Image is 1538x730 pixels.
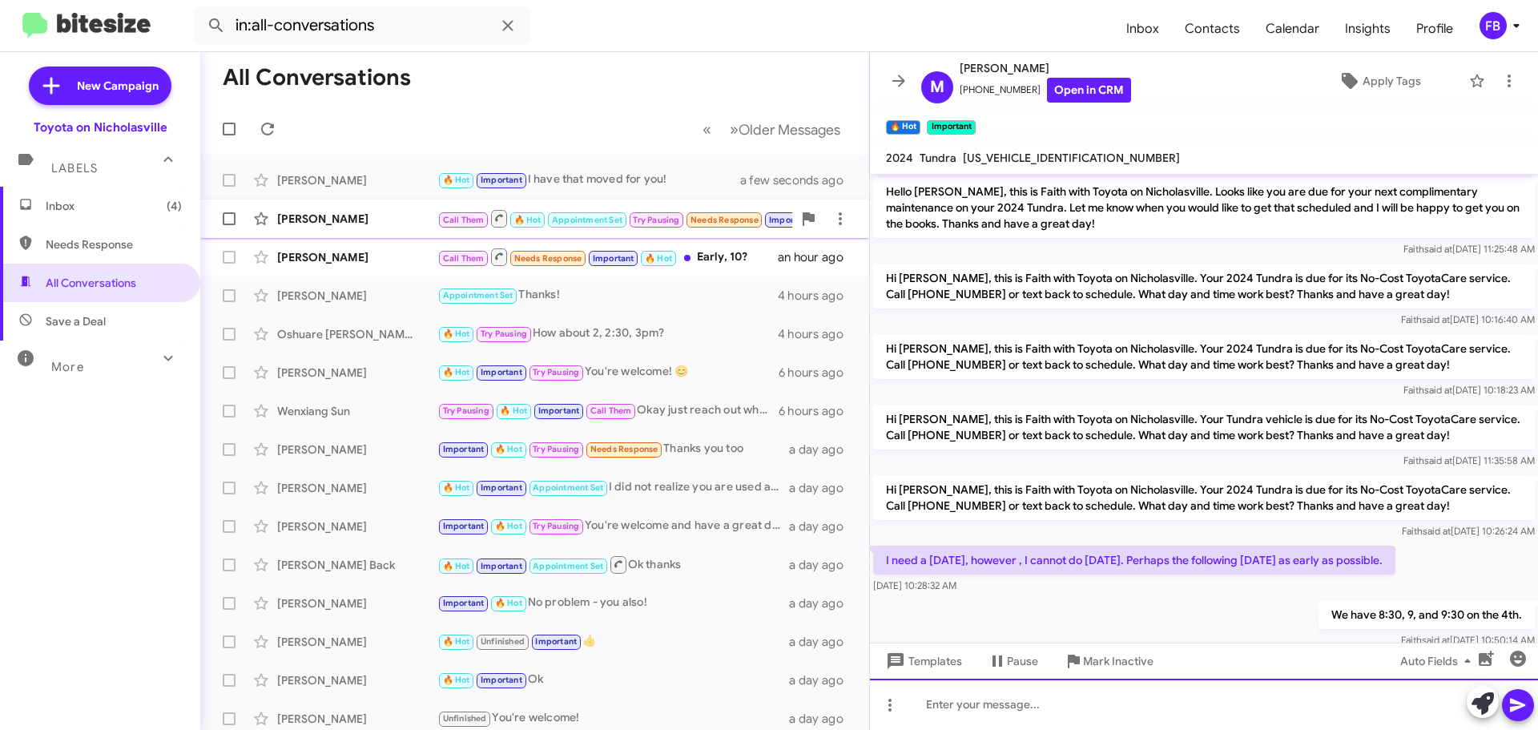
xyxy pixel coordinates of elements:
span: said at [1424,384,1452,396]
h1: All Conversations [223,65,411,91]
span: New Campaign [77,78,159,94]
span: said at [1422,313,1450,325]
button: Auto Fields [1387,647,1490,676]
div: a day ago [789,518,856,534]
button: Pause [975,647,1051,676]
div: a day ago [789,480,856,496]
div: a day ago [789,634,856,650]
div: a day ago [789,595,856,611]
a: Inbox [1113,6,1172,52]
button: Mark Inactive [1051,647,1166,676]
span: 🔥 Hot [645,253,672,264]
a: Calendar [1253,6,1332,52]
div: Ok thanks [437,555,789,575]
span: Older Messages [739,121,840,139]
span: Unfinished [481,636,525,647]
span: [PHONE_NUMBER] [960,78,1131,103]
div: Thanks! [437,286,778,305]
span: 🔥 Hot [514,215,542,225]
button: Apply Tags [1297,67,1461,95]
button: FB [1466,12,1520,39]
span: Save a Deal [46,313,106,329]
span: Try Pausing [533,367,579,377]
a: Contacts [1172,6,1253,52]
small: Important [927,120,975,135]
div: [PERSON_NAME] [277,442,437,458]
span: Important [769,215,811,225]
nav: Page navigation example [694,113,850,146]
span: Faith [DATE] 11:35:58 AM [1403,454,1535,466]
span: « [703,119,711,139]
span: Labels [51,161,98,175]
span: M [930,75,944,100]
span: Call Them [590,405,632,416]
span: Appointment Set [533,482,603,493]
button: Previous [693,113,721,146]
span: said at [1422,634,1450,646]
span: 🔥 Hot [443,367,470,377]
div: 6 hours ago [779,403,856,419]
span: Needs Response [590,444,658,454]
span: Faith [DATE] 10:26:24 AM [1402,525,1535,537]
div: [PERSON_NAME] [277,288,437,304]
span: Faith [DATE] 10:16:40 AM [1401,313,1535,325]
span: Appointment Set [552,215,622,225]
div: Toyota on Nicholasville [34,119,167,135]
span: Mark Inactive [1083,647,1153,676]
span: Important [481,367,522,377]
p: We have 8:30, 9, and 9:30 on the 4th. [1319,600,1535,629]
a: Open in CRM [1047,78,1131,103]
div: I've tried calling Toyota to confirm for oil change [DATE] but my call won't go through. Can you ... [437,208,792,228]
div: [PERSON_NAME] [277,211,437,227]
span: Try Pausing [443,405,489,416]
div: You're welcome and have a great day! [437,517,789,535]
div: a day ago [789,711,856,727]
div: Wenxiang Sun [277,403,437,419]
span: All Conversations [46,275,136,291]
div: a few seconds ago [760,172,856,188]
p: I need a [DATE], however , I cannot do [DATE]. Perhaps the following [DATE] as early as possible. [873,546,1395,575]
span: 🔥 Hot [495,521,522,531]
span: Important [538,405,580,416]
span: More [51,360,84,374]
span: Important [443,598,485,608]
div: I did not realize you are used all of your ToyotaCares. I will update our record. [437,478,789,497]
span: 🔥 Hot [443,329,470,339]
span: Templates [883,647,962,676]
div: [PERSON_NAME] [277,480,437,496]
div: 4 hours ago [778,288,856,304]
a: Insights [1332,6,1403,52]
span: Call Them [443,253,485,264]
div: [PERSON_NAME] Back [277,557,437,573]
small: 🔥 Hot [886,120,920,135]
span: [US_VEHICLE_IDENTIFICATION_NUMBER] [963,151,1180,165]
p: Hi [PERSON_NAME], this is Faith with Toyota on Nicholasville. Your 2024 Tundra is due for its No-... [873,264,1535,309]
div: You're welcome! [437,709,789,728]
span: [PERSON_NAME] [960,58,1131,78]
span: 🔥 Hot [443,675,470,685]
div: an hour ago [778,249,856,265]
span: said at [1424,243,1452,255]
div: [PERSON_NAME] [277,172,437,188]
span: Try Pausing [533,444,579,454]
div: [PERSON_NAME] [277,365,437,381]
div: No problem - you also! [437,594,789,612]
span: Pause [1007,647,1038,676]
span: Appointment Set [443,290,513,300]
span: Apply Tags [1363,67,1421,95]
span: 🔥 Hot [443,561,470,571]
div: [PERSON_NAME] [277,518,437,534]
div: Thanks you too [437,440,789,458]
p: Hi [PERSON_NAME], this is Faith with Toyota on Nicholasville. Your 2024 Tundra is due for its No-... [873,334,1535,379]
span: Appointment Set [533,561,603,571]
span: Important [481,561,522,571]
span: Important [443,521,485,531]
span: said at [1423,525,1451,537]
div: a day ago [789,672,856,688]
a: Profile [1403,6,1466,52]
span: Important [481,675,522,685]
span: Important [593,253,634,264]
span: Needs Response [514,253,582,264]
span: Important [535,636,577,647]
